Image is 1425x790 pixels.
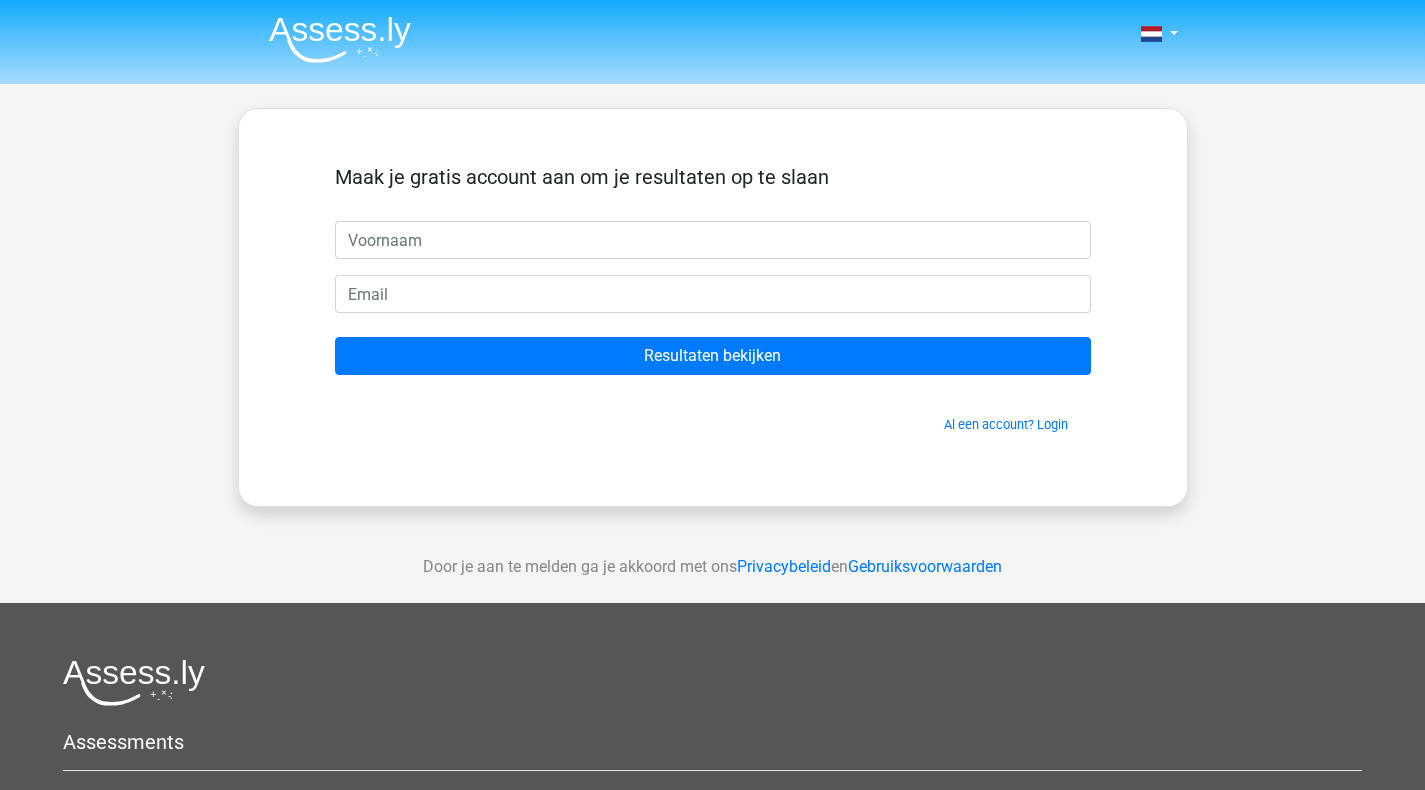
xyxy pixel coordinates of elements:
[63,730,1362,754] h5: Assessments
[737,557,831,576] a: Privacybeleid
[848,557,1002,576] a: Gebruiksvoorwaarden
[63,659,205,706] img: Assessly logo
[335,275,1091,313] input: Email
[944,417,1068,432] a: Al een account? Login
[335,165,1091,189] h5: Maak je gratis account aan om je resultaten op te slaan
[335,221,1091,259] input: Voornaam
[335,337,1091,375] input: Resultaten bekijken
[269,16,411,63] img: Assessly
